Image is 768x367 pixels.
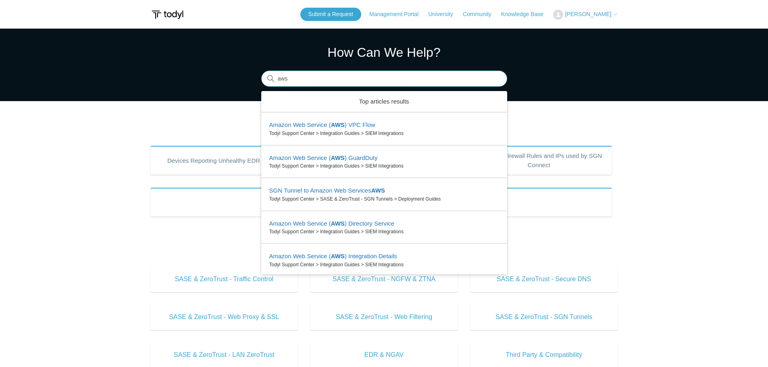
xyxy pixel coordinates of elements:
[269,228,499,235] zd-autocomplete-breadcrumbs-multibrand: Todyl Support Center > Integration Guides > SIEM Integrations
[150,266,298,292] a: SASE & ZeroTrust - Traffic Control
[150,7,185,22] img: Todyl Support Center Help Center home page
[269,130,499,137] zd-autocomplete-breadcrumbs-multibrand: Todyl Support Center > Integration Guides > SIEM Integrations
[269,187,385,195] zd-autocomplete-title-multibrand: Suggested result 3 SGN Tunnel to Amazon Web Services AWS
[269,253,397,261] zd-autocomplete-title-multibrand: Suggested result 5 Amazon Web Service (AWS) Integration Details
[482,350,606,360] span: Third Party & Compatibility
[463,10,500,19] a: Community
[269,154,378,163] zd-autocomplete-title-multibrand: Suggested result 2 Amazon Web Service (AWS) GuardDuty
[466,146,612,175] a: Outbound Firewall Rules and IPs used by SGN Connect
[269,121,375,130] zd-autocomplete-title-multibrand: Suggested result 1 Amazon Web Service (AWS) VPC Flow
[565,11,611,17] span: [PERSON_NAME]
[150,146,296,175] a: Devices Reporting Unhealthy EDR States
[261,91,507,113] zd-autocomplete-header: Top articles results
[269,261,499,268] zd-autocomplete-breadcrumbs-multibrand: Todyl Support Center > Integration Guides > SIEM Integrations
[322,350,446,360] span: EDR & NGAV
[310,266,458,292] a: SASE & ZeroTrust - NGFW & ZTNA
[482,274,606,284] span: SASE & ZeroTrust - Secure DNS
[261,43,507,62] h1: How Can We Help?
[162,350,286,360] span: SASE & ZeroTrust - LAN ZeroTrust
[371,187,385,194] em: AWS
[331,121,345,128] em: AWS
[331,154,345,161] em: AWS
[553,10,618,20] button: [PERSON_NAME]
[428,10,461,19] a: University
[162,312,286,322] span: SASE & ZeroTrust - Web Proxy & SSL
[150,125,618,139] h2: Popular Articles
[322,274,446,284] span: SASE & ZeroTrust - NGFW & ZTNA
[162,274,286,284] span: SASE & ZeroTrust - Traffic Control
[150,304,298,330] a: SASE & ZeroTrust - Web Proxy & SSL
[310,304,458,330] a: SASE & ZeroTrust - Web Filtering
[261,71,507,87] input: Search
[369,10,427,19] a: Management Portal
[269,195,499,203] zd-autocomplete-breadcrumbs-multibrand: Todyl Support Center > SASE & ZeroTrust - SGN Tunnels > Deployment Guides
[331,253,345,259] em: AWS
[482,312,606,322] span: SASE & ZeroTrust - SGN Tunnels
[470,266,618,292] a: SASE & ZeroTrust - Secure DNS
[322,312,446,322] span: SASE & ZeroTrust - Web Filtering
[300,8,361,21] a: Submit a Request
[269,162,499,170] zd-autocomplete-breadcrumbs-multibrand: Todyl Support Center > Integration Guides > SIEM Integrations
[150,249,618,262] h2: Knowledge Base
[331,220,345,227] em: AWS
[470,304,618,330] a: SASE & ZeroTrust - SGN Tunnels
[269,220,395,228] zd-autocomplete-title-multibrand: Suggested result 4 Amazon Web Service (AWS) Directory Service
[501,10,552,19] a: Knowledge Base
[150,188,612,217] a: Product Updates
